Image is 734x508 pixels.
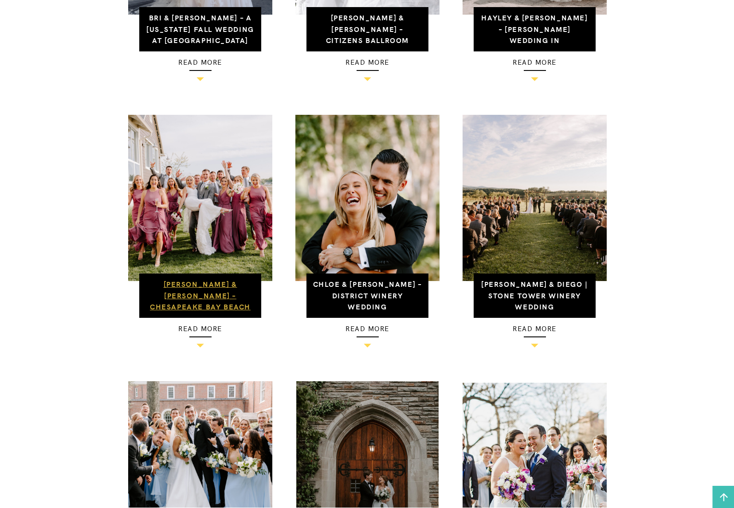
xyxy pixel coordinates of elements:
a: read more [140,56,261,68]
a: Hayley & [PERSON_NAME] – [PERSON_NAME] Wedding in [GEOGRAPHIC_DATA], [GEOGRAPHIC_DATA] [481,12,588,67]
a: read more [307,322,428,334]
a: [PERSON_NAME] & [PERSON_NAME] – Chesapeake Bay Beach Club Wedding [150,279,251,323]
a: read more [140,322,261,334]
a: [PERSON_NAME] & Diego | Stone Tower Winery Wedding [481,279,588,311]
a: read more [474,322,596,334]
a: Bri & [PERSON_NAME] – A [US_STATE] Fall Wedding at [GEOGRAPHIC_DATA] [146,12,254,45]
a: Chloe & [PERSON_NAME] – District Winery Wedding [313,279,422,311]
a: read more [474,56,596,68]
a: [PERSON_NAME] & [PERSON_NAME] – Citizens Ballroom Wedding [PERSON_NAME] MD [314,12,421,67]
a: read more [307,56,428,68]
